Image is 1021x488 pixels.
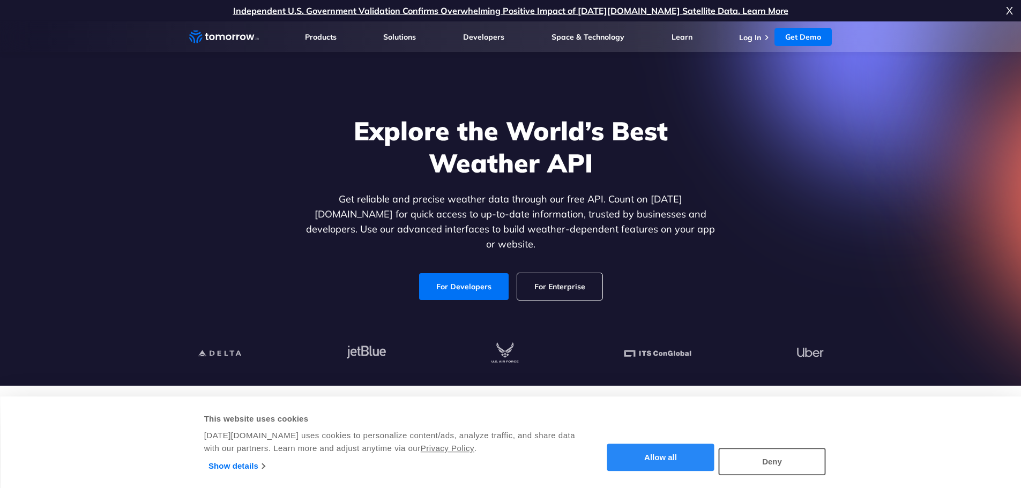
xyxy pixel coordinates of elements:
[208,458,265,474] a: Show details
[305,32,337,42] a: Products
[189,29,259,45] a: Home link
[739,33,761,42] a: Log In
[421,444,474,453] a: Privacy Policy
[304,115,718,179] h1: Explore the World’s Best Weather API
[383,32,416,42] a: Solutions
[719,448,826,475] button: Deny
[304,192,718,252] p: Get reliable and precise weather data through our free API. Count on [DATE][DOMAIN_NAME] for quic...
[419,273,509,300] a: For Developers
[233,5,788,16] a: Independent U.S. Government Validation Confirms Overwhelming Positive Impact of [DATE][DOMAIN_NAM...
[607,444,714,471] button: Allow all
[204,412,577,425] div: This website uses cookies
[517,273,602,300] a: For Enterprise
[463,32,504,42] a: Developers
[552,32,624,42] a: Space & Technology
[774,28,832,46] a: Get Demo
[204,429,577,455] div: [DATE][DOMAIN_NAME] uses cookies to personalize content/ads, analyze traffic, and share data with...
[672,32,692,42] a: Learn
